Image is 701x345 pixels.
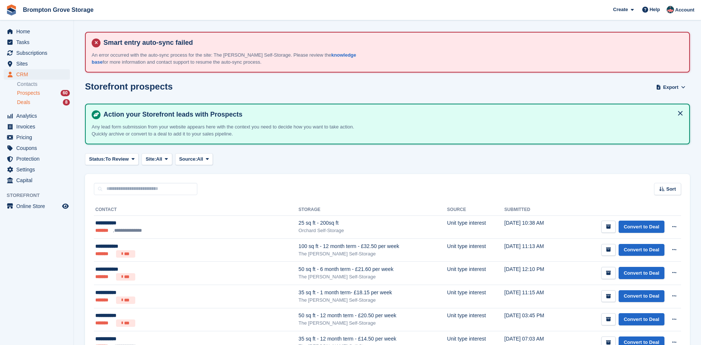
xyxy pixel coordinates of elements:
[504,308,563,331] td: [DATE] 03:45 PM
[619,267,664,279] a: Convert to Deal
[4,111,70,121] a: menu
[17,98,70,106] a: Deals 8
[619,244,664,256] a: Convert to Deal
[504,238,563,262] td: [DATE] 11:13 AM
[16,175,61,185] span: Capital
[4,69,70,80] a: menu
[447,238,504,262] td: Unit type interest
[89,155,105,163] span: Status:
[179,155,197,163] span: Source:
[666,185,676,193] span: Sort
[447,204,504,216] th: Source
[447,308,504,331] td: Unit type interest
[92,51,369,66] p: An error occurred with the auto-sync process for the site: The [PERSON_NAME] Self-Storage. Please...
[447,262,504,285] td: Unit type interest
[663,84,678,91] span: Export
[675,6,694,14] span: Account
[4,143,70,153] a: menu
[17,81,70,88] a: Contacts
[613,6,628,13] span: Create
[4,58,70,69] a: menu
[4,164,70,175] a: menu
[447,285,504,308] td: Unit type interest
[63,99,70,105] div: 8
[654,81,687,94] button: Export
[142,153,172,165] button: Site: All
[447,215,504,238] td: Unit type interest
[619,313,664,325] a: Convert to Deal
[16,48,61,58] span: Subscriptions
[85,153,139,165] button: Status: To Review
[16,164,61,175] span: Settings
[299,289,447,297] div: 35 sq ft - 1 month term- £18.15 per week
[299,219,447,227] div: 25 sq ft - 200sq ft
[16,143,61,153] span: Coupons
[16,26,61,37] span: Home
[101,110,683,119] h4: Action your Storefront leads with Prospects
[61,90,70,96] div: 60
[20,4,96,16] a: Brompton Grove Storage
[504,262,563,285] td: [DATE] 12:10 PM
[17,90,40,97] span: Prospects
[4,154,70,164] a: menu
[101,38,683,47] h4: Smart entry auto-sync failed
[299,297,447,304] div: The [PERSON_NAME] Self-Storage
[4,48,70,58] a: menu
[16,154,61,164] span: Protection
[85,81,173,91] h1: Storefront prospects
[4,175,70,185] a: menu
[16,201,61,211] span: Online Store
[4,37,70,47] a: menu
[504,285,563,308] td: [DATE] 11:15 AM
[7,192,74,199] span: Storefront
[61,202,70,211] a: Preview store
[650,6,660,13] span: Help
[197,155,203,163] span: All
[94,204,299,216] th: Contact
[4,201,70,211] a: menu
[4,26,70,37] a: menu
[504,204,563,216] th: Submitted
[299,242,447,250] div: 100 sq ft - 12 month term - £32.50 per week
[299,265,447,273] div: 50 sq ft - 6 month term - £21.60 per week
[619,290,664,302] a: Convert to Deal
[16,121,61,132] span: Invoices
[16,58,61,69] span: Sites
[16,69,61,80] span: CRM
[299,273,447,281] div: The [PERSON_NAME] Self-Storage
[146,155,156,163] span: Site:
[17,89,70,97] a: Prospects 60
[619,221,664,233] a: Convert to Deal
[16,111,61,121] span: Analytics
[175,153,213,165] button: Source: All
[4,121,70,132] a: menu
[299,204,447,216] th: Storage
[156,155,162,163] span: All
[105,155,129,163] span: To Review
[299,312,447,319] div: 50 sq ft - 12 month term - £20.50 per week
[16,37,61,47] span: Tasks
[4,132,70,143] a: menu
[16,132,61,143] span: Pricing
[299,319,447,327] div: The [PERSON_NAME] Self-Storage
[17,99,30,106] span: Deals
[504,215,563,238] td: [DATE] 10:38 AM
[299,227,447,234] div: Orchard Self-Storage
[667,6,674,13] img: Heidi Bingham
[299,250,447,258] div: The [PERSON_NAME] Self-Storage
[299,335,447,343] div: 35 sq ft - 12 month term - £14.50 per week
[6,4,17,16] img: stora-icon-8386f47178a22dfd0bd8f6a31ec36ba5ce8667c1dd55bd0f319d3a0aa187defe.svg
[92,123,369,138] p: Any lead form submission from your website appears here with the context you need to decide how y...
